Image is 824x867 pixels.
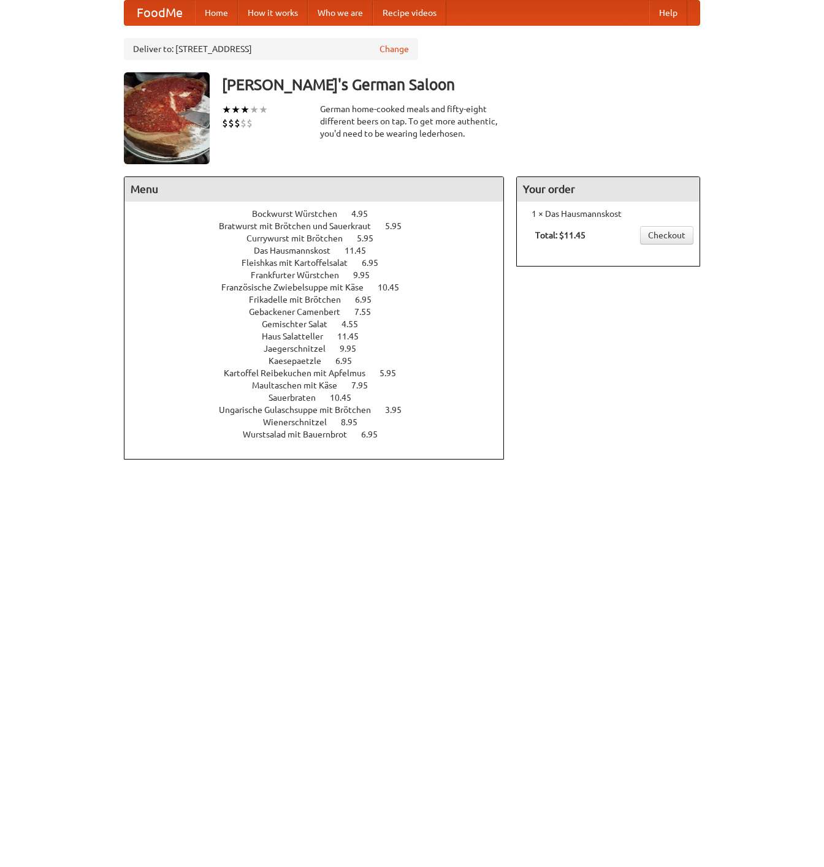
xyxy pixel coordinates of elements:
a: Das Hausmannskost 11.45 [254,246,389,256]
div: Deliver to: [STREET_ADDRESS] [124,38,418,60]
a: FoodMe [124,1,195,25]
span: Kartoffel Reibekuchen mit Apfelmus [224,368,378,378]
li: ★ [250,103,259,116]
span: 9.95 [353,270,382,280]
span: Französische Zwiebelsuppe mit Käse [221,282,376,292]
span: Currywurst mit Brötchen [246,233,355,243]
span: Sauerbraten [269,393,328,403]
span: Frikadelle mit Brötchen [249,295,353,305]
span: Wurstsalad mit Bauernbrot [243,430,359,439]
span: 3.95 [385,405,414,415]
span: Das Hausmannskost [254,246,343,256]
a: Bockwurst Würstchen 4.95 [252,209,391,219]
a: Wurstsalad mit Bauernbrot 6.95 [243,430,400,439]
span: Frankfurter Würstchen [251,270,351,280]
span: 7.55 [354,307,383,317]
b: Total: $11.45 [535,230,586,240]
h4: Your order [517,177,700,202]
li: ★ [259,103,268,116]
span: 9.95 [340,344,368,354]
a: Gebackener Camenbert 7.55 [249,307,394,317]
a: Gemischter Salat 4.55 [262,319,381,329]
a: Haus Salatteller 11.45 [262,331,381,341]
span: 8.95 [341,417,370,427]
span: Kaesepaetzle [269,356,334,366]
span: Bockwurst Würstchen [252,209,349,219]
img: angular.jpg [124,72,210,164]
span: 6.95 [362,258,391,268]
span: Jaegerschnitzel [264,344,338,354]
span: 11.45 [345,246,378,256]
a: Jaegerschnitzel 9.95 [264,344,379,354]
span: 11.45 [337,331,371,341]
span: 5.95 [380,368,408,378]
a: Currywurst mit Brötchen 5.95 [246,233,396,243]
a: Checkout [640,226,693,244]
span: 10.45 [378,282,411,292]
a: Change [380,43,409,55]
a: Frankfurter Würstchen 9.95 [251,270,392,280]
div: German home-cooked meals and fifty-eight different beers on tap. To get more authentic, you'd nee... [320,103,504,140]
li: $ [246,116,253,130]
span: 6.95 [361,430,390,439]
a: Ungarische Gulaschsuppe mit Brötchen 3.95 [219,405,424,415]
a: Maultaschen mit Käse 7.95 [252,380,391,390]
h3: [PERSON_NAME]'s German Saloon [222,72,700,97]
li: $ [222,116,228,130]
span: Maultaschen mit Käse [252,380,349,390]
span: Bratwurst mit Brötchen und Sauerkraut [219,221,383,231]
span: Gebackener Camenbert [249,307,353,317]
span: Ungarische Gulaschsuppe mit Brötchen [219,405,383,415]
span: 10.45 [330,393,364,403]
h4: Menu [124,177,503,202]
a: Home [195,1,238,25]
li: $ [240,116,246,130]
a: Bratwurst mit Brötchen und Sauerkraut 5.95 [219,221,424,231]
li: ★ [240,103,250,116]
li: $ [228,116,234,130]
span: 4.55 [341,319,370,329]
span: Gemischter Salat [262,319,340,329]
span: 6.95 [355,295,384,305]
a: How it works [238,1,308,25]
a: Wienerschnitzel 8.95 [263,417,380,427]
span: 6.95 [335,356,364,366]
span: 4.95 [351,209,380,219]
a: Frikadelle mit Brötchen 6.95 [249,295,394,305]
a: Help [649,1,687,25]
span: Wienerschnitzel [263,417,339,427]
a: Französische Zwiebelsuppe mit Käse 10.45 [221,282,422,292]
a: Sauerbraten 10.45 [269,393,374,403]
span: Haus Salatteller [262,331,335,341]
a: Kartoffel Reibekuchen mit Apfelmus 5.95 [224,368,419,378]
li: $ [234,116,240,130]
a: Kaesepaetzle 6.95 [269,356,375,366]
li: 1 × Das Hausmannskost [523,208,693,220]
span: 5.95 [385,221,414,231]
li: ★ [231,103,240,116]
li: ★ [222,103,231,116]
span: 5.95 [357,233,386,243]
span: 7.95 [351,380,380,390]
span: Fleishkas mit Kartoffelsalat [242,258,360,268]
a: Fleishkas mit Kartoffelsalat 6.95 [242,258,401,268]
a: Recipe videos [373,1,446,25]
a: Who we are [308,1,373,25]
